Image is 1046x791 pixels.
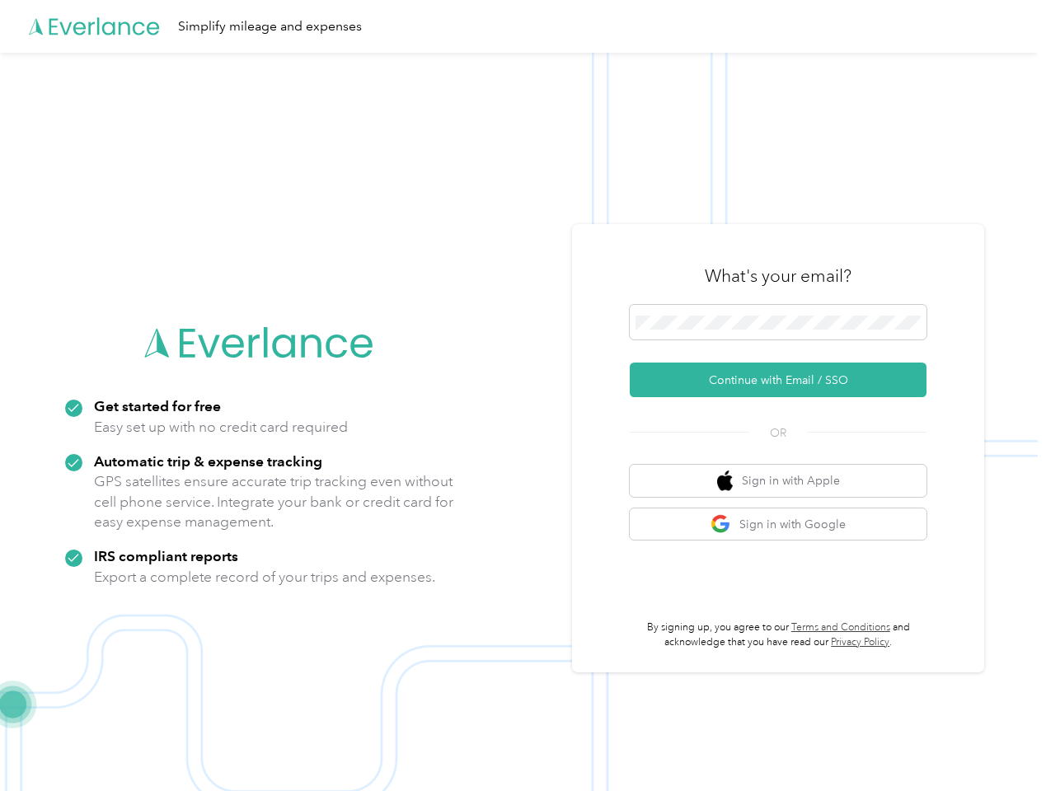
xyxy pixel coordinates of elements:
p: By signing up, you agree to our and acknowledge that you have read our . [630,620,926,649]
strong: Automatic trip & expense tracking [94,452,322,470]
button: apple logoSign in with Apple [630,465,926,497]
a: Terms and Conditions [791,621,890,634]
p: Easy set up with no credit card required [94,417,348,438]
strong: Get started for free [94,397,221,414]
p: GPS satellites ensure accurate trip tracking even without cell phone service. Integrate your bank... [94,471,454,532]
span: OR [749,424,807,442]
button: Continue with Email / SSO [630,363,926,397]
img: apple logo [717,470,734,491]
strong: IRS compliant reports [94,547,238,564]
button: google logoSign in with Google [630,508,926,541]
h3: What's your email? [705,264,851,288]
a: Privacy Policy [831,636,889,648]
p: Export a complete record of your trips and expenses. [94,567,435,587]
div: Simplify mileage and expenses [178,16,362,37]
img: google logo [711,514,731,535]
